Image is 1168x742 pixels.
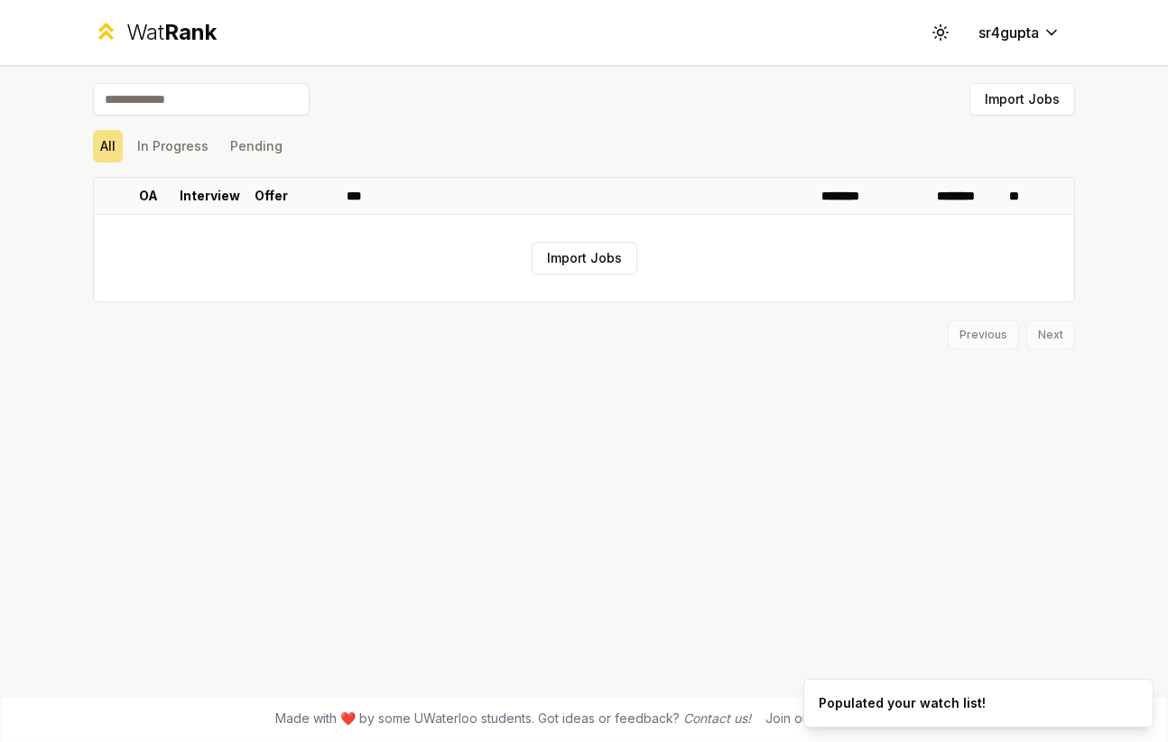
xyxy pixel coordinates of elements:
[126,18,217,47] div: Wat
[969,83,1075,116] button: Import Jobs
[130,130,216,162] button: In Progress
[164,19,217,45] span: Rank
[139,187,158,205] p: OA
[765,710,866,728] div: Join our discord!
[93,130,123,162] button: All
[255,187,288,205] p: Offer
[180,187,240,205] p: Interview
[532,242,637,274] button: Import Jobs
[275,710,751,728] span: Made with ❤️ by some UWaterloo students. Got ideas or feedback?
[683,710,751,726] a: Contact us!
[819,694,986,712] div: Populated your watch list!
[978,22,1039,43] span: sr4gupta
[223,130,290,162] button: Pending
[964,16,1075,49] button: sr4gupta
[93,18,217,47] a: WatRank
